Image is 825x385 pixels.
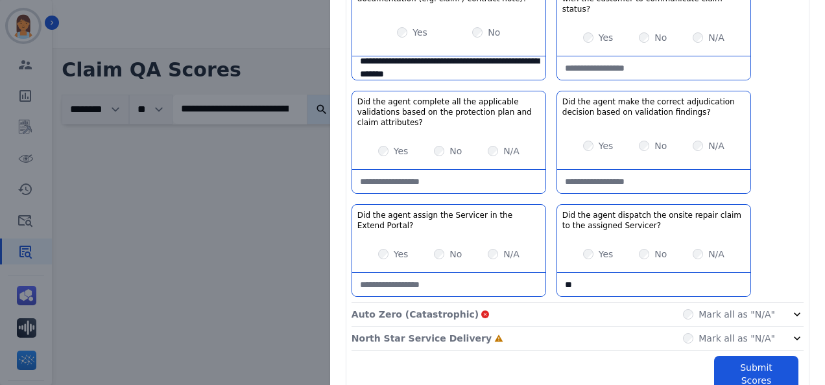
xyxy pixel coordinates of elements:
[599,139,614,152] label: Yes
[357,210,540,231] h3: Did the agent assign the Servicer in the Extend Portal?
[503,145,520,157] label: N/A
[413,26,427,39] label: Yes
[708,139,724,152] label: N/A
[708,31,724,44] label: N/A
[654,31,667,44] label: No
[449,145,462,157] label: No
[503,248,520,261] label: N/A
[599,248,614,261] label: Yes
[488,26,500,39] label: No
[352,308,479,321] p: Auto Zero (Catastrophic)
[562,210,745,231] h3: Did the agent dispatch the onsite repair claim to the assigned Servicer?
[449,248,462,261] label: No
[394,248,409,261] label: Yes
[352,332,492,345] p: North Star Service Delivery
[699,308,775,321] label: Mark all as "N/A"
[599,31,614,44] label: Yes
[562,97,745,117] h3: Did the agent make the correct adjudication decision based on validation findings?
[654,139,667,152] label: No
[654,248,667,261] label: No
[708,248,724,261] label: N/A
[699,332,775,345] label: Mark all as "N/A"
[394,145,409,157] label: Yes
[357,97,540,128] h3: Did the agent complete all the applicable validations based on the protection plan and claim attr...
